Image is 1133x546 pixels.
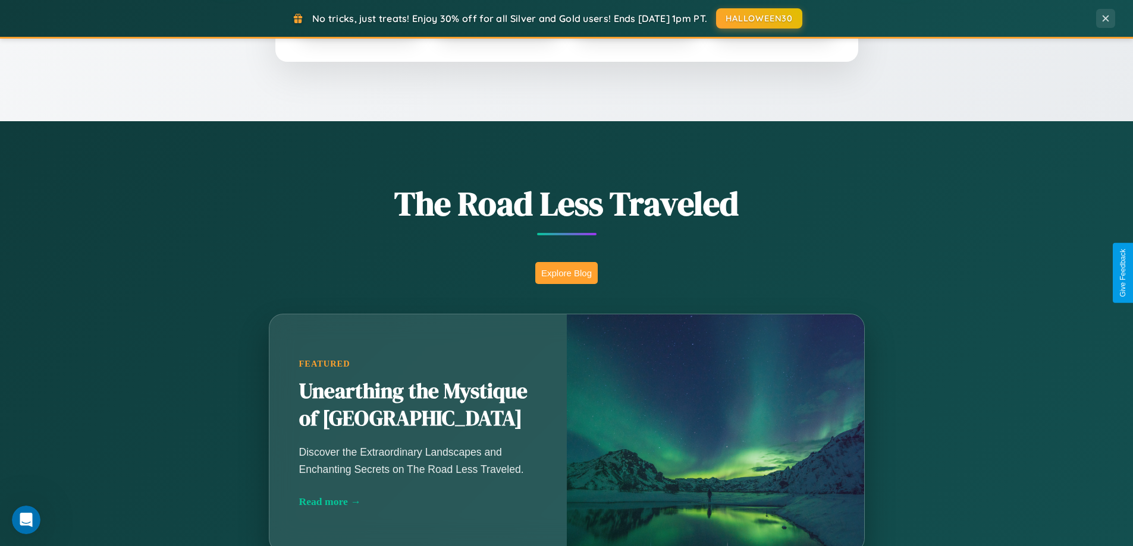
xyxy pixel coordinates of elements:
h1: The Road Less Traveled [210,181,924,226]
button: Explore Blog [535,262,598,284]
iframe: Intercom live chat [12,506,40,534]
h2: Unearthing the Mystique of [GEOGRAPHIC_DATA] [299,378,537,433]
button: HALLOWEEN30 [716,8,802,29]
div: Give Feedback [1119,249,1127,297]
p: Discover the Extraordinary Landscapes and Enchanting Secrets on The Road Less Traveled. [299,444,537,477]
span: No tricks, just treats! Enjoy 30% off for all Silver and Gold users! Ends [DATE] 1pm PT. [312,12,707,24]
div: Featured [299,359,537,369]
div: Read more → [299,495,537,508]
